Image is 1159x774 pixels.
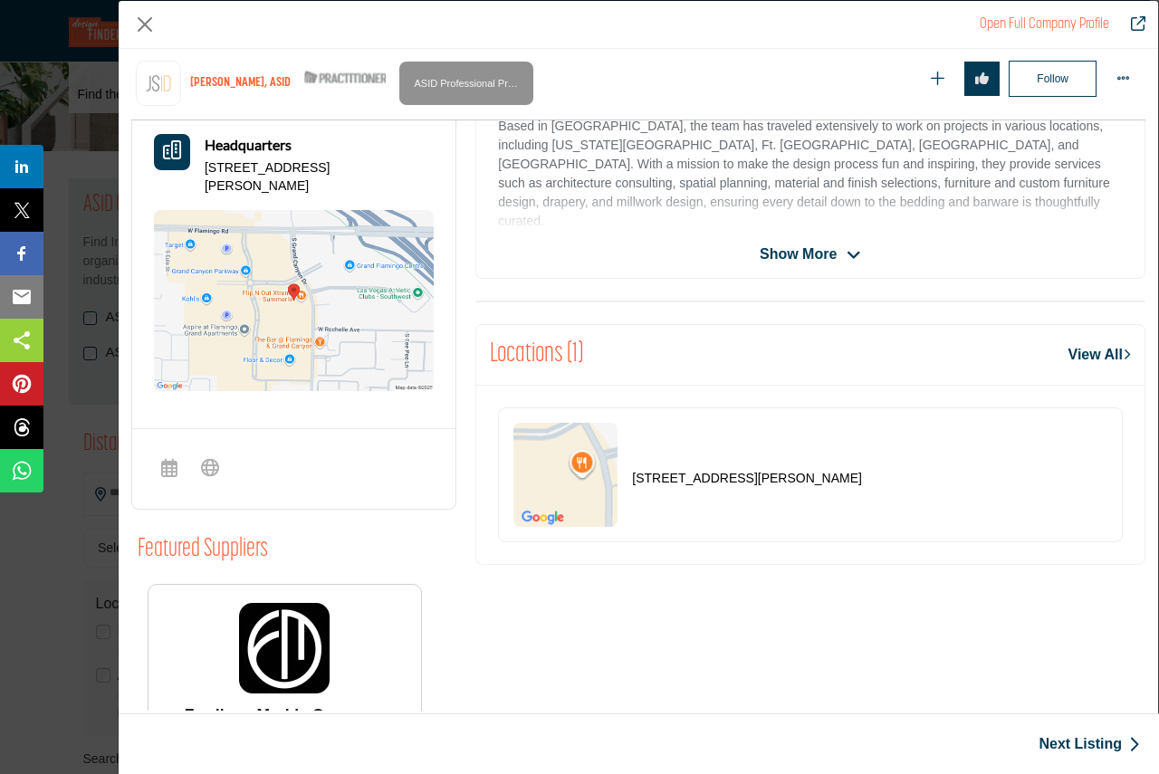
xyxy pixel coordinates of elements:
p: Specializing in creating beautiful interiors that range from Modern to Traditional styles, this i... [498,60,1123,231]
button: More Options [1106,62,1141,97]
img: Location Map [154,210,434,391]
h2: Locations (1) [490,339,583,371]
a: Redirect to jennifer-sher [980,17,1109,32]
img: Location Map [513,423,618,527]
a: Fordham Marble Company [185,706,385,724]
p: [STREET_ADDRESS][PERSON_NAME] [205,159,434,195]
img: jennifer-sher logo [136,61,181,106]
p: [STREET_ADDRESS][PERSON_NAME] [632,470,862,488]
img: Fordham Marble Company [239,603,330,693]
img: ASID Qualified Practitioners [304,66,386,89]
b: Headquarters [205,134,292,156]
button: Close [131,11,158,38]
a: Next Listing [1039,733,1140,755]
button: Follow [1009,61,1097,97]
a: Redirect to jennifer-sher [1118,14,1145,35]
button: Headquarter icon [154,134,190,170]
a: View All [1068,344,1131,366]
span: ASID Professional Practitioner [407,66,526,100]
h1: [PERSON_NAME], ASID [190,76,291,91]
h2: Featured Suppliers [138,535,268,566]
span: Show More [760,244,837,265]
